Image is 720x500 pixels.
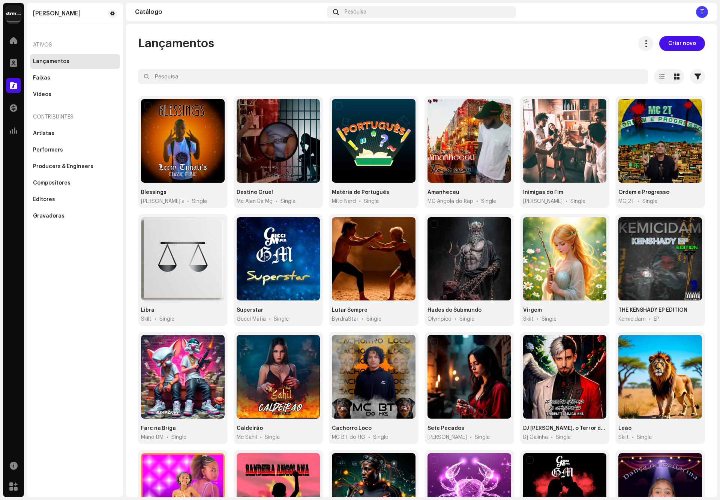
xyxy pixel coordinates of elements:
div: Single [459,315,474,323]
div: Single [570,198,585,205]
div: EP [654,315,659,323]
div: Ordem e Progresso [618,189,669,196]
div: Catálogo [135,9,324,15]
div: Caldeirão [237,425,263,432]
div: Matéria de Português [332,189,389,196]
div: Single [274,315,289,323]
div: Producers & Engineers [33,164,93,170]
button: Criar novo [659,36,705,51]
span: • [637,198,639,205]
span: • [470,434,472,441]
span: Pesquisa [345,9,366,15]
div: Single [373,434,388,441]
span: • [154,315,156,323]
re-m-nav-item: Producers & Engineers [30,159,120,174]
div: Yuri [33,11,81,17]
div: Destino Cruel [237,189,273,196]
div: Single [481,198,496,205]
div: Single [159,315,174,323]
div: Single [265,434,280,441]
div: Single [475,434,490,441]
div: Virgem [523,306,542,314]
re-a-nav-header: Ativos [30,36,120,54]
div: Single [280,198,295,205]
span: • [166,434,168,441]
re-m-nav-item: Gravadoras [30,209,120,224]
div: T [696,6,708,18]
div: Performers [33,147,63,153]
span: • [361,315,363,323]
span: • [368,434,370,441]
span: Skilt [523,315,534,323]
span: • [476,198,478,205]
re-m-nav-item: Compositores [30,176,120,191]
span: • [276,198,277,205]
span: Mano DM [141,434,163,441]
span: Skilt [141,315,151,323]
span: Criar novo [668,36,696,51]
re-m-nav-item: Performers [30,143,120,158]
span: MC 2T [618,198,634,205]
div: THE KENSHADY EP EDITION [618,306,687,314]
div: DJ Galinha, o Terror da Concorrência [523,425,607,432]
div: Cachorro Loco [332,425,372,432]
div: Vídeos [33,92,51,98]
span: Michelly Pecadora [427,434,467,441]
span: • [565,198,567,205]
div: Libra [141,306,154,314]
div: Compositores [33,180,70,186]
div: Single [192,198,207,205]
span: • [454,315,456,323]
div: Blessings [141,189,166,196]
span: Leezy Tunali's [141,198,184,205]
re-m-nav-item: Vídeos [30,87,120,102]
div: Superstar [237,306,263,314]
span: Olympico [427,315,451,323]
span: Mc Alan Da Mg [237,198,273,205]
span: Mito Nerd [332,198,356,205]
div: Single [541,315,556,323]
div: Leão [618,425,631,432]
div: Single [642,198,657,205]
img: 408b884b-546b-4518-8448-1008f9c76b02 [6,6,21,21]
span: MC BT do HG [332,434,365,441]
span: • [551,434,553,441]
span: • [187,198,189,205]
span: MC Angola do Rap [427,198,473,205]
span: Dom Maloqueiro [523,198,562,205]
span: ByrdraStar [332,315,358,323]
span: Dj Galinha [523,434,548,441]
div: Single [556,434,571,441]
span: • [260,434,262,441]
div: Sete Pecados [427,425,464,432]
span: Lançamentos [138,36,214,51]
div: Editores [33,197,55,203]
re-m-nav-item: Lançamentos [30,54,120,69]
re-m-nav-item: Artistas [30,126,120,141]
div: Single [364,198,379,205]
span: • [359,198,361,205]
span: Kemicidam [618,315,646,323]
span: Gucci Máfia [237,315,266,323]
span: • [649,315,651,323]
div: Single [366,315,381,323]
div: Artistas [33,131,54,137]
div: Gravadoras [33,213,64,219]
span: Mc Sahil [237,434,257,441]
re-a-nav-header: Contribuintes [30,108,120,126]
div: Inimigas do Fim [523,189,563,196]
div: Lutar Sempre [332,306,367,314]
div: Lançamentos [33,59,69,65]
div: Single [171,434,186,441]
span: • [537,315,538,323]
div: Single [637,434,652,441]
div: Hades do Submundo [427,306,481,314]
input: Pesquisa [138,69,648,84]
div: Farc na Briga [141,425,176,432]
div: Faixas [33,75,50,81]
span: Skilt [618,434,629,441]
re-m-nav-item: Faixas [30,71,120,86]
span: • [269,315,271,323]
